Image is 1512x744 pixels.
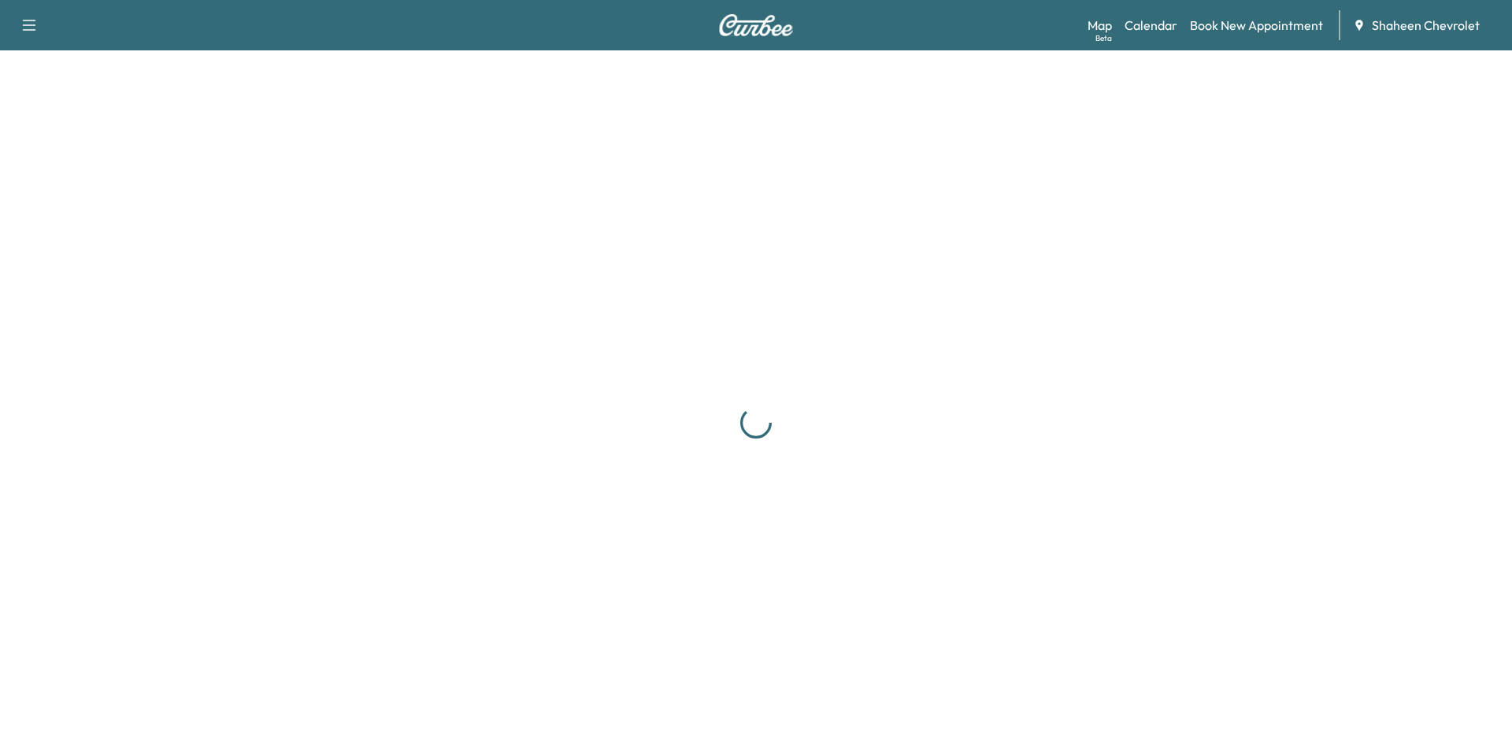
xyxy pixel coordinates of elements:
[1125,16,1177,35] a: Calendar
[1095,32,1112,44] div: Beta
[1190,16,1323,35] a: Book New Appointment
[718,14,794,36] img: Curbee Logo
[1372,16,1480,35] span: Shaheen Chevrolet
[1088,16,1112,35] a: MapBeta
